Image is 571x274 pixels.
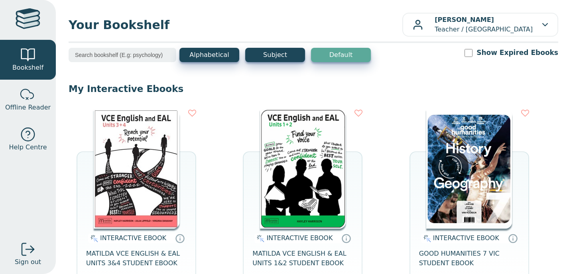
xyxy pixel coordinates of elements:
[435,16,494,23] b: [PERSON_NAME]
[435,15,533,34] p: Teacher / [GEOGRAPHIC_DATA]
[69,48,176,62] input: Search bookshelf (E.g: psychology)
[476,48,558,58] label: Show Expired Ebooks
[94,109,179,229] img: e640b99c-8375-4517-8bb4-be3159db8a5c.jpg
[402,13,558,37] button: [PERSON_NAME]Teacher / [GEOGRAPHIC_DATA]
[179,48,239,62] button: Alphabetical
[252,249,353,268] span: MATILDA VCE ENGLISH & EAL UNITS 1&2 STUDENT EBOOK
[12,63,43,72] span: Bookshelf
[5,103,51,112] span: Offline Reader
[245,48,305,62] button: Subject
[421,234,431,243] img: interactive.svg
[260,109,346,229] img: fa827ae5-b1be-4d8a-aefe-4f65f413543b.png
[433,234,499,242] span: INTERACTIVE EBOOK
[341,233,351,243] a: Interactive eBooks are accessed online via the publisher’s portal. They contain interactive resou...
[100,234,166,242] span: INTERACTIVE EBOOK
[9,143,47,152] span: Help Centre
[69,16,402,34] span: Your Bookshelf
[86,249,187,268] span: MATILDA VCE ENGLISH & EAL UNITS 3&4 STUDENT EBOOK
[508,233,518,243] a: Interactive eBooks are accessed online via the publisher’s portal. They contain interactive resou...
[69,83,558,95] p: My Interactive Ebooks
[88,234,98,243] img: interactive.svg
[419,249,520,268] span: GOOD HUMANITIES 7 VIC STUDENT EBOOK
[254,234,264,243] img: interactive.svg
[426,109,512,229] img: c71c2be2-8d91-e911-a97e-0272d098c78b.png
[266,234,333,242] span: INTERACTIVE EBOOK
[175,233,185,243] a: Interactive eBooks are accessed online via the publisher’s portal. They contain interactive resou...
[15,257,41,267] span: Sign out
[311,48,371,62] button: Default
